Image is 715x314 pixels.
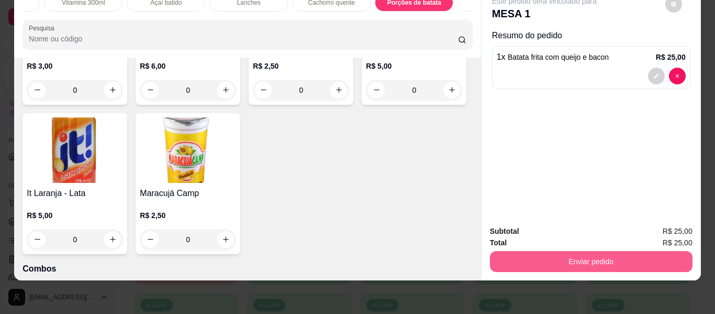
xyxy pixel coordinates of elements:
p: R$ 5,00 [27,210,123,221]
button: increase-product-quantity [104,231,121,248]
span: Batata frita com queijo e bacon [508,53,609,61]
p: R$ 6,00 [140,61,236,71]
button: increase-product-quantity [217,82,234,99]
button: increase-product-quantity [330,82,347,99]
button: increase-product-quantity [104,82,121,99]
p: R$ 2,50 [253,61,349,71]
button: decrease-product-quantity [142,231,159,248]
strong: Total [490,239,507,247]
p: R$ 25,00 [656,52,686,62]
button: decrease-product-quantity [255,82,272,99]
p: MESA 1 [492,6,597,21]
label: Pesquisa [29,24,58,33]
h4: It Laranja - Lata [27,187,123,200]
p: 1 x [497,51,609,63]
button: decrease-product-quantity [142,82,159,99]
img: product-image [27,117,123,183]
button: decrease-product-quantity [368,82,385,99]
p: Combos [23,263,472,275]
span: R$ 25,00 [663,225,692,237]
button: increase-product-quantity [443,82,460,99]
p: R$ 3,00 [27,61,123,71]
button: Enviar pedido [490,251,692,272]
span: R$ 25,00 [663,237,692,248]
p: R$ 5,00 [366,61,462,71]
button: decrease-product-quantity [29,231,46,248]
img: product-image [140,117,236,183]
button: increase-product-quantity [217,231,234,248]
input: Pesquisa [29,34,458,44]
button: decrease-product-quantity [648,68,665,84]
strong: Subtotal [490,227,519,235]
button: decrease-product-quantity [669,68,686,84]
h4: Maracujá Camp [140,187,236,200]
button: decrease-product-quantity [29,82,46,99]
p: R$ 2,50 [140,210,236,221]
p: Resumo do pedido [492,29,690,42]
